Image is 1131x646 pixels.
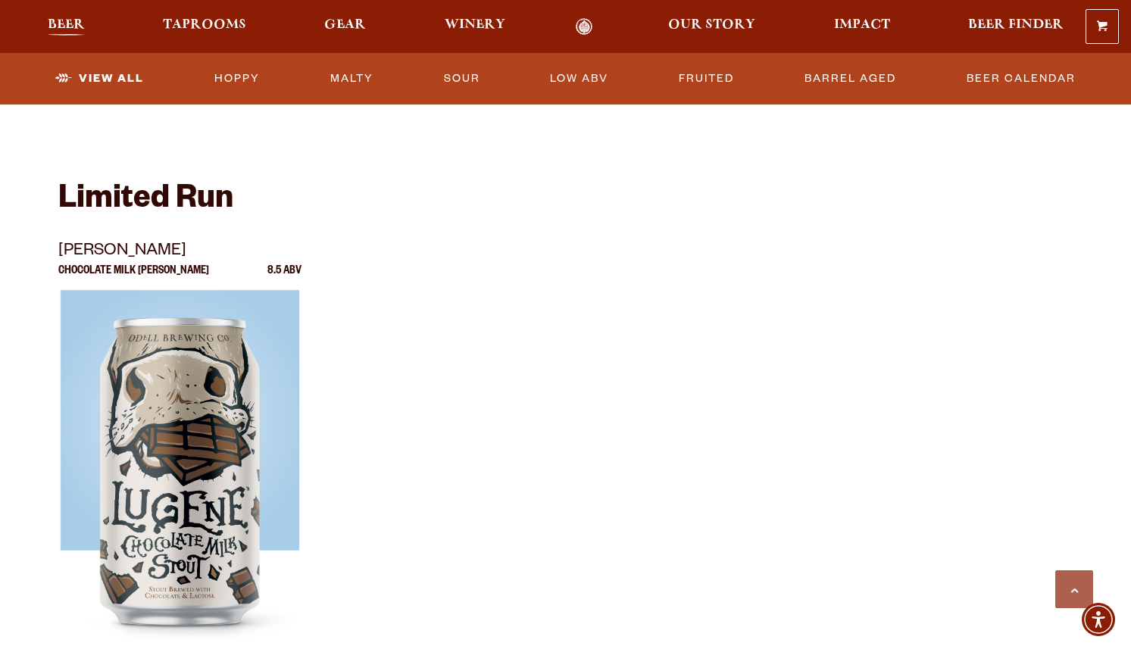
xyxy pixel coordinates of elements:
[48,19,85,31] span: Beer
[438,61,486,96] a: Sour
[544,61,614,96] a: Low ABV
[58,183,1073,220] h2: Limited Run
[324,19,366,31] span: Gear
[824,18,900,36] a: Impact
[968,19,1064,31] span: Beer Finder
[324,61,380,96] a: Malty
[673,61,740,96] a: Fruited
[58,266,209,290] p: Chocolate Milk [PERSON_NAME]
[435,18,515,36] a: Winery
[267,266,301,290] p: 8.5 ABV
[1055,570,1093,608] a: Scroll to top
[38,18,95,36] a: Beer
[958,18,1073,36] a: Beer Finder
[555,18,612,36] a: Odell Home
[1082,603,1115,636] div: Accessibility Menu
[834,19,890,31] span: Impact
[208,61,266,96] a: Hoppy
[668,19,755,31] span: Our Story
[153,18,256,36] a: Taprooms
[658,18,765,36] a: Our Story
[445,19,505,31] span: Winery
[961,61,1082,96] a: Beer Calendar
[163,19,246,31] span: Taprooms
[798,61,902,96] a: Barrel Aged
[49,61,150,96] a: View All
[58,239,302,266] p: [PERSON_NAME]
[314,18,376,36] a: Gear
